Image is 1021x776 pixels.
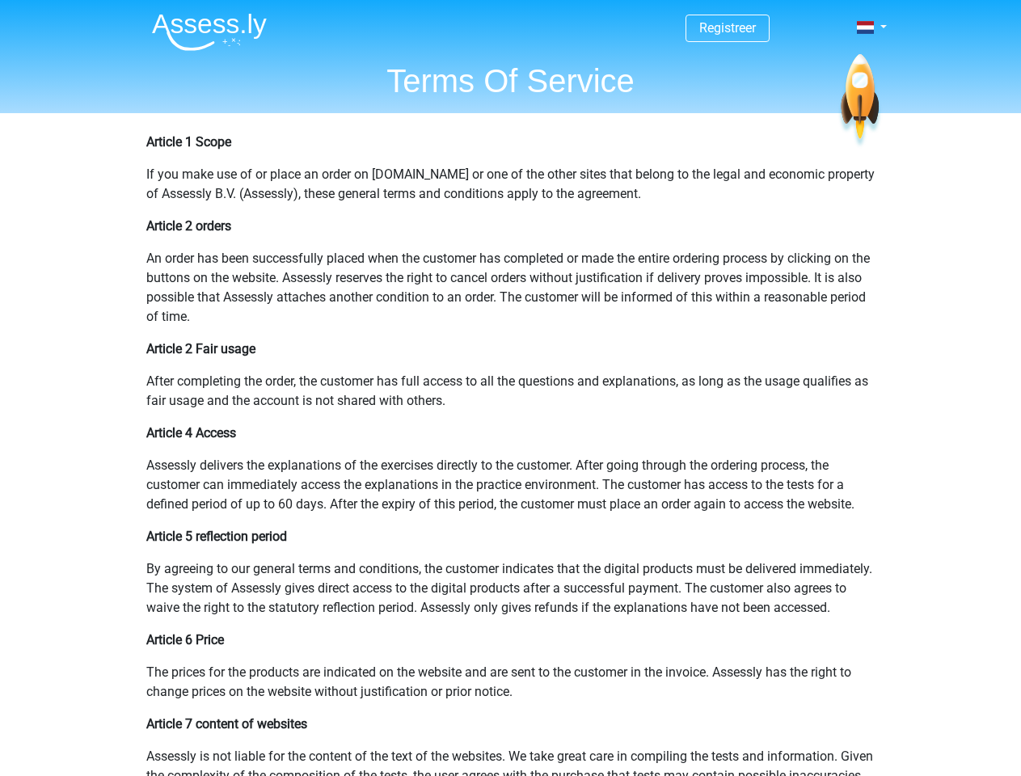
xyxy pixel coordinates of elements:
b: Article 7 content of websites [146,716,307,732]
a: Registreer [699,20,756,36]
img: Assessly [152,13,267,51]
b: Article 2 Fair usage [146,341,255,356]
p: If you make use of or place an order on [DOMAIN_NAME] or one of the other sites that belong to th... [146,165,875,204]
p: Assessly delivers the explanations of the exercises directly to the customer. After going through... [146,456,875,514]
b: Article 6 Price [146,632,224,647]
img: spaceship.7d73109d6933.svg [837,54,882,149]
h1: Terms Of Service [139,61,883,100]
b: Article 1 Scope [146,134,231,150]
p: The prices for the products are indicated on the website and are sent to the customer in the invo... [146,663,875,702]
b: Article 5 reflection period [146,529,287,544]
p: After completing the order, the customer has full access to all the questions and explanations, a... [146,372,875,411]
p: By agreeing to our general terms and conditions, the customer indicates that the digital products... [146,559,875,618]
b: Article 4 Access [146,425,236,441]
p: An order has been successfully placed when the customer has completed or made the entire ordering... [146,249,875,327]
b: Article 2 orders [146,218,231,234]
